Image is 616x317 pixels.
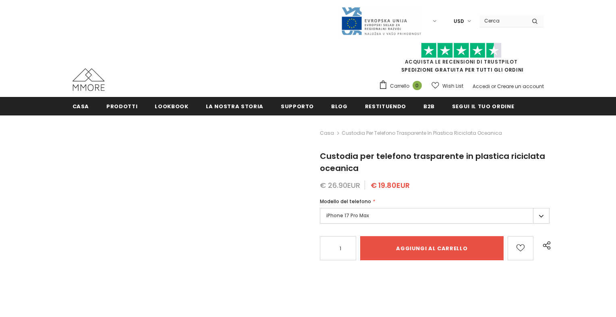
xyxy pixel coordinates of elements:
a: Prodotti [106,97,137,115]
a: Lookbook [155,97,188,115]
span: Modello del telefono [320,198,371,205]
span: Wish List [442,82,463,90]
label: iPhone 17 Pro Max [320,208,550,224]
input: Aggiungi al carrello [360,236,504,260]
a: Casa [320,128,334,138]
a: supporto [281,97,314,115]
input: Search Site [479,15,526,27]
span: B2B [423,103,435,110]
span: supporto [281,103,314,110]
span: Blog [331,103,348,110]
span: Prodotti [106,103,137,110]
a: Javni Razpis [341,17,421,24]
span: Segui il tuo ordine [452,103,514,110]
img: Casi MMORE [73,68,105,91]
span: Custodia per telefono trasparente in plastica riciclata oceanica [320,150,545,174]
span: € 19.80EUR [371,180,410,190]
a: Segui il tuo ordine [452,97,514,115]
span: Restituendo [365,103,406,110]
span: Casa [73,103,89,110]
span: 0 [413,81,422,90]
a: B2B [423,97,435,115]
span: SPEDIZIONE GRATUITA PER TUTTI GLI ORDINI [379,46,544,73]
a: Acquista le recensioni di TrustPilot [405,58,518,65]
a: Creare un account [497,83,544,90]
img: Fidati di Pilot Stars [421,43,502,58]
span: or [491,83,496,90]
a: Accedi [473,83,490,90]
span: USD [454,17,464,25]
span: La nostra storia [206,103,263,110]
span: Carrello [390,82,409,90]
a: Casa [73,97,89,115]
a: Blog [331,97,348,115]
span: Lookbook [155,103,188,110]
a: La nostra storia [206,97,263,115]
span: Custodia per telefono trasparente in plastica riciclata oceanica [342,128,502,138]
img: Javni Razpis [341,6,421,36]
span: € 26.90EUR [320,180,360,190]
a: Carrello 0 [379,80,426,92]
a: Restituendo [365,97,406,115]
a: Wish List [431,79,463,93]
